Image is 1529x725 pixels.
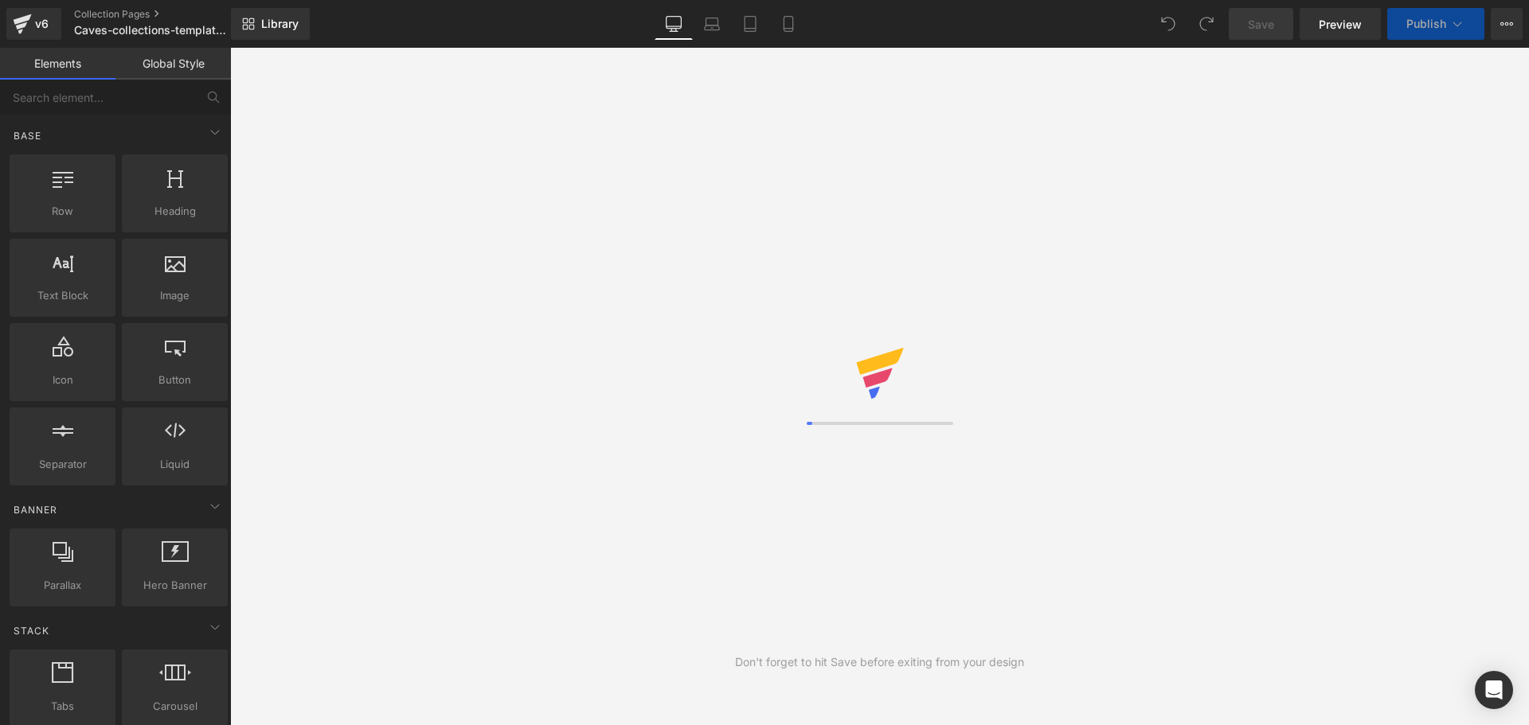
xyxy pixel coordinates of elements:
a: Global Style [115,48,231,80]
a: Preview [1300,8,1381,40]
button: Publish [1387,8,1484,40]
span: Tabs [14,698,111,715]
span: Parallax [14,577,111,594]
span: Library [261,17,299,31]
span: Carousel [127,698,223,715]
a: Mobile [769,8,808,40]
div: Don't forget to hit Save before exiting from your design [735,653,1024,671]
span: Banner [12,502,59,517]
button: Redo [1191,8,1222,40]
span: Icon [14,372,111,388]
div: v6 [32,14,52,34]
button: Undo [1152,8,1184,40]
span: Save [1248,16,1274,33]
a: Desktop [655,8,693,40]
span: Base [12,128,43,143]
button: More [1491,8,1523,40]
a: Tablet [731,8,769,40]
span: Heading [127,203,223,220]
span: Stack [12,623,51,638]
span: Liquid [127,456,223,473]
span: Text Block [14,287,111,304]
span: Publish [1406,18,1446,30]
a: New Library [231,8,310,40]
a: Collection Pages [74,8,257,21]
span: Image [127,287,223,304]
a: Laptop [693,8,731,40]
a: v6 [6,8,61,40]
div: Open Intercom Messenger [1475,671,1513,709]
span: Separator [14,456,111,473]
span: Preview [1319,16,1362,33]
span: Caves-collections-template-SHOP [74,24,227,37]
span: Hero Banner [127,577,223,594]
span: Row [14,203,111,220]
span: Button [127,372,223,388]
